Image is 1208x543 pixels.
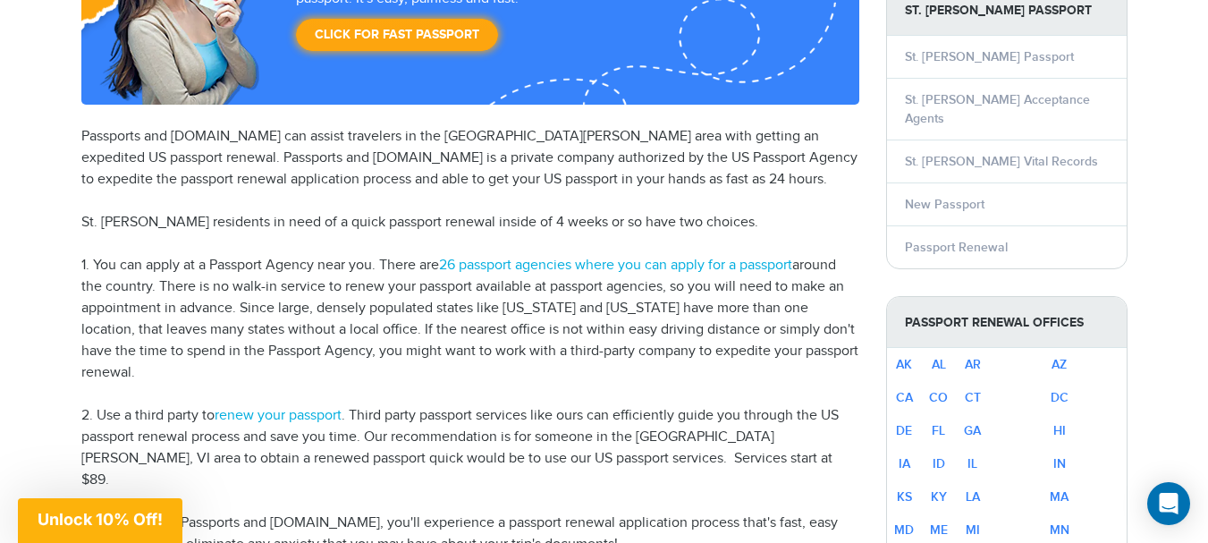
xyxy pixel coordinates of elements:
[1053,423,1066,438] a: HI
[905,92,1090,126] a: St. [PERSON_NAME] Acceptance Agents
[929,390,948,405] a: CO
[1050,522,1069,538] a: MN
[966,522,980,538] a: MI
[81,126,859,191] p: Passports and [DOMAIN_NAME] can assist travelers in the [GEOGRAPHIC_DATA][PERSON_NAME] area with ...
[932,423,945,438] a: FL
[931,489,947,505] a: KY
[905,240,1008,255] a: Passport Renewal
[1051,390,1069,405] a: DC
[1050,489,1069,505] a: MA
[899,456,910,471] a: IA
[965,390,981,405] a: CT
[964,423,981,438] a: GA
[81,212,859,233] p: St. [PERSON_NAME] residents in need of a quick passport renewal inside of 4 weeks or so have two ...
[439,257,792,274] a: 26 passport agencies where you can apply for a passport
[1147,482,1190,525] div: Open Intercom Messenger
[933,456,945,471] a: ID
[81,405,859,491] p: 2. Use a third party to . Third party passport services like ours can efficiently guide you throu...
[966,489,980,505] a: LA
[905,49,1074,64] a: St. [PERSON_NAME] Passport
[905,197,984,212] a: New Passport
[896,423,912,438] a: DE
[896,390,913,405] a: CA
[905,154,1098,169] a: St. [PERSON_NAME] Vital Records
[894,522,914,538] a: MD
[896,357,912,372] a: AK
[887,297,1127,348] strong: Passport Renewal Offices
[81,255,859,384] p: 1. You can apply at a Passport Agency near you. There are around the country. There is no walk-in...
[1053,456,1066,471] a: IN
[967,456,977,471] a: IL
[932,357,946,372] a: AL
[965,357,981,372] a: AR
[18,498,182,543] div: Unlock 10% Off!
[296,19,498,51] a: Click for Fast Passport
[1052,357,1067,372] a: AZ
[930,522,948,538] a: ME
[38,510,163,529] span: Unlock 10% Off!
[215,407,342,424] a: renew your passport
[897,489,912,505] a: KS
